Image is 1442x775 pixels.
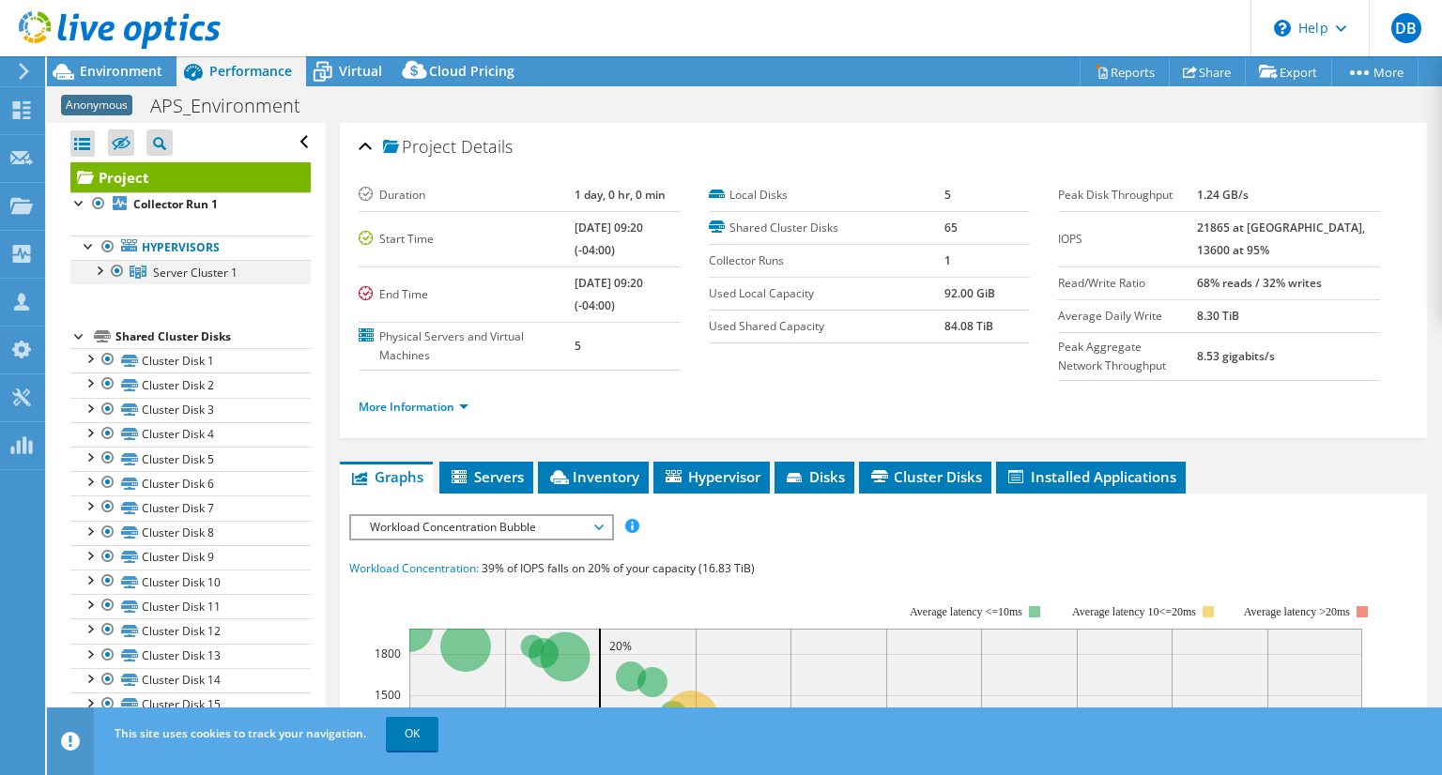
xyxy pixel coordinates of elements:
b: [DATE] 09:20 (-04:00) [575,275,643,313]
span: Performance [209,62,292,80]
a: Cluster Disk 11 [70,594,311,618]
b: 5 [575,338,581,354]
label: End Time [359,285,575,304]
span: Workload Concentration: [349,560,479,576]
label: Start Time [359,230,575,249]
span: Environment [80,62,162,80]
span: Graphs [349,467,423,486]
b: 68% reads / 32% writes [1197,275,1322,291]
span: Virtual [339,62,382,80]
span: Server Cluster 1 [153,265,238,281]
b: 92.00 GiB [944,285,995,301]
b: 21865 at [GEOGRAPHIC_DATA], 13600 at 95% [1197,220,1365,258]
span: Details [461,135,513,158]
text: 20% [609,638,632,654]
label: Shared Cluster Disks [709,219,944,237]
span: Cloud Pricing [429,62,514,80]
b: 65 [944,220,958,236]
b: Collector Run 1 [133,196,218,212]
label: Peak Disk Throughput [1058,186,1197,205]
b: 1.24 GB/s [1197,187,1249,203]
a: More [1331,57,1419,86]
tspan: Average latency 10<=20ms [1072,605,1196,618]
a: Cluster Disk 3 [70,398,311,422]
a: Server Cluster 1 [70,260,311,284]
a: Share [1169,57,1246,86]
svg: \n [1274,20,1291,37]
a: Cluster Disk 1 [70,348,311,372]
label: Average Daily Write [1058,307,1197,326]
a: Project [70,162,311,192]
label: Used Shared Capacity [709,317,944,336]
a: Cluster Disk 9 [70,545,311,570]
a: Cluster Disk 14 [70,668,311,692]
a: Cluster Disk 6 [70,471,311,495]
a: Reports [1080,57,1170,86]
text: Average latency >20ms [1244,605,1350,618]
span: Cluster Disks [868,467,982,486]
b: [DATE] 09:20 (-04:00) [575,220,643,258]
a: Cluster Disk 8 [70,521,311,545]
span: Inventory [547,467,639,486]
a: Cluster Disk 2 [70,372,311,397]
a: Collector Run 1 [70,192,311,217]
span: Workload Concentration Bubble [360,516,602,539]
a: Cluster Disk 4 [70,422,311,447]
span: This site uses cookies to track your navigation. [115,725,366,741]
label: Read/Write Ratio [1058,274,1197,293]
span: DB [1391,13,1421,43]
a: More Information [359,399,468,415]
span: Project [383,138,456,157]
b: 1 day, 0 hr, 0 min [575,187,666,203]
a: Cluster Disk 10 [70,570,311,594]
b: 1 [944,252,951,268]
a: Cluster Disk 15 [70,692,311,717]
a: Export [1245,57,1332,86]
label: Physical Servers and Virtual Machines [359,327,575,365]
label: Local Disks [709,186,944,205]
b: 8.53 gigabits/s [1197,348,1275,364]
a: Cluster Disk 12 [70,618,311,643]
h1: APS_Environment [142,96,330,116]
label: Duration [359,186,575,205]
label: Collector Runs [709,251,944,270]
b: 84.08 TiB [944,318,993,334]
span: Servers [449,467,524,486]
a: Cluster Disk 5 [70,447,311,471]
text: 1500 [375,687,401,703]
a: Hypervisors [70,236,311,260]
span: Anonymous [61,95,132,115]
span: Installed Applications [1005,467,1176,486]
label: Peak Aggregate Network Throughput [1058,338,1197,375]
a: OK [386,717,438,751]
span: 39% of IOPS falls on 20% of your capacity (16.83 TiB) [482,560,755,576]
b: 5 [944,187,951,203]
span: Disks [784,467,845,486]
a: Cluster Disk 13 [70,644,311,668]
label: IOPS [1058,230,1197,249]
text: 1800 [375,646,401,661]
tspan: Average latency <=10ms [910,605,1022,618]
div: Shared Cluster Disks [115,326,311,348]
b: 8.30 TiB [1197,308,1239,324]
label: Used Local Capacity [709,284,944,303]
a: Cluster Disk 7 [70,495,311,520]
span: Hypervisor [663,467,760,486]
